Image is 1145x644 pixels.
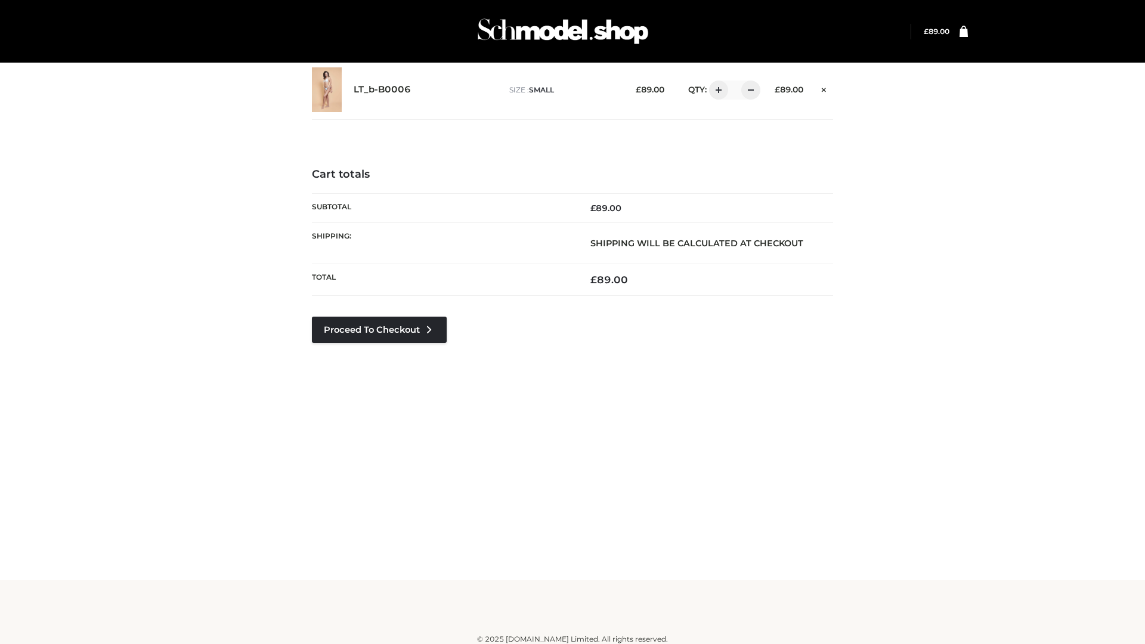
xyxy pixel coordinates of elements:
[590,203,621,213] bdi: 89.00
[590,274,597,286] span: £
[924,27,949,36] a: £89.00
[474,8,652,55] img: Schmodel Admin 964
[775,85,780,94] span: £
[312,168,833,181] h4: Cart totals
[590,238,803,249] strong: Shipping will be calculated at checkout
[676,80,756,100] div: QTY:
[924,27,949,36] bdi: 89.00
[636,85,664,94] bdi: 89.00
[775,85,803,94] bdi: 89.00
[312,264,572,296] th: Total
[924,27,929,36] span: £
[529,85,554,94] span: SMALL
[312,317,447,343] a: Proceed to Checkout
[312,193,572,222] th: Subtotal
[312,67,342,112] img: LT_b-B0006 - SMALL
[312,222,572,264] th: Shipping:
[354,84,411,95] a: LT_b-B0006
[590,203,596,213] span: £
[636,85,641,94] span: £
[509,85,617,95] p: size :
[815,80,833,96] a: Remove this item
[590,274,628,286] bdi: 89.00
